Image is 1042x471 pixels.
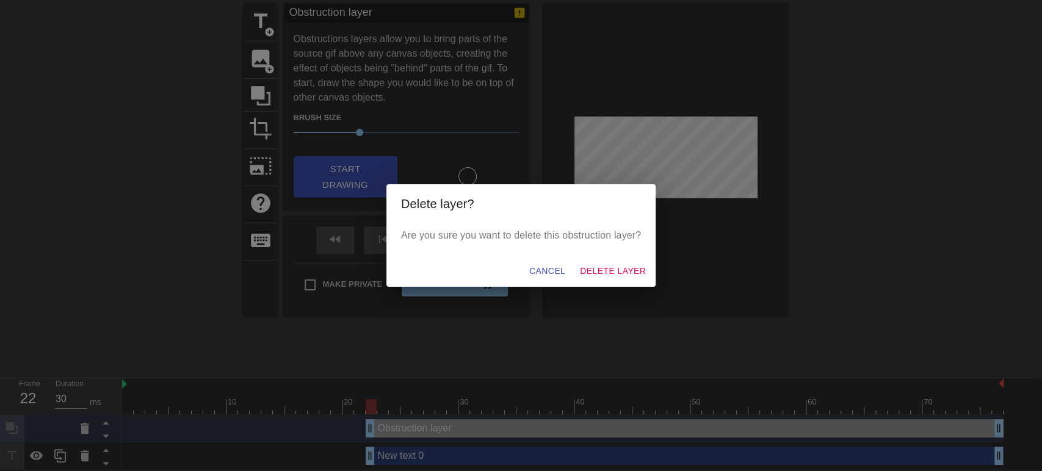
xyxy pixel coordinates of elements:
span: Delete Layer [580,264,646,279]
button: Delete Layer [575,260,651,282]
h2: Delete layer? [401,194,641,214]
p: Are you sure you want to delete this obstruction layer? [401,228,641,243]
span: Cancel [529,264,565,279]
button: Cancel [524,260,570,282]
